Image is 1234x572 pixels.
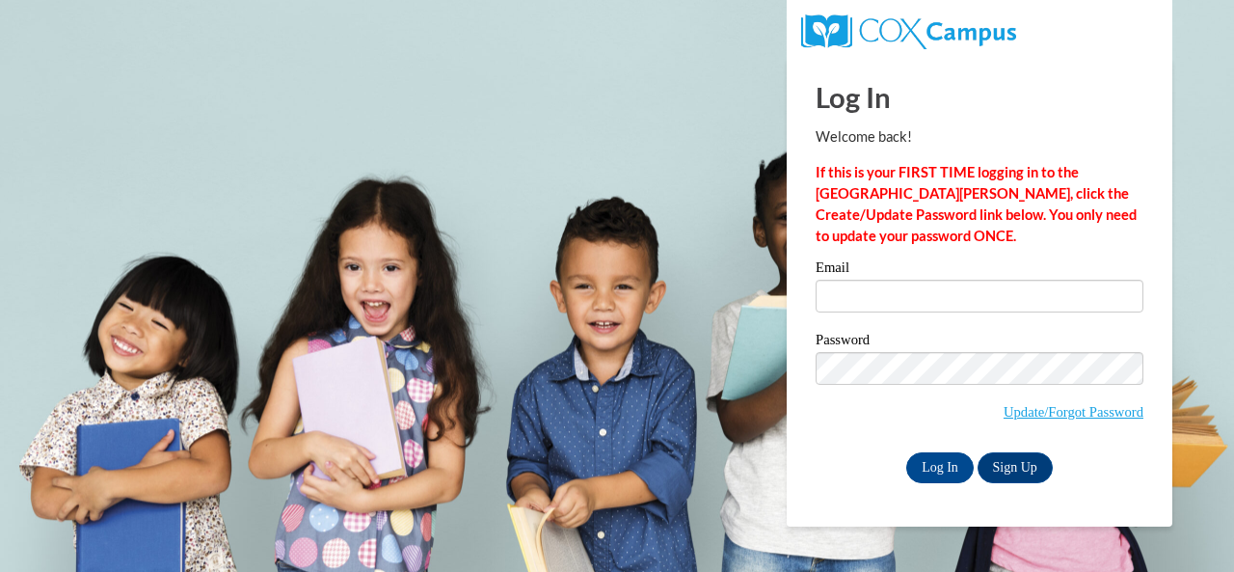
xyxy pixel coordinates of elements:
input: Log In [906,452,974,483]
label: Password [816,333,1143,352]
a: Sign Up [978,452,1053,483]
label: Email [816,260,1143,280]
strong: If this is your FIRST TIME logging in to the [GEOGRAPHIC_DATA][PERSON_NAME], click the Create/Upd... [816,164,1137,244]
a: Update/Forgot Password [1004,404,1143,420]
img: COX Campus [801,14,1016,49]
p: Welcome back! [816,126,1143,148]
h1: Log In [816,77,1143,117]
a: COX Campus [801,22,1016,39]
